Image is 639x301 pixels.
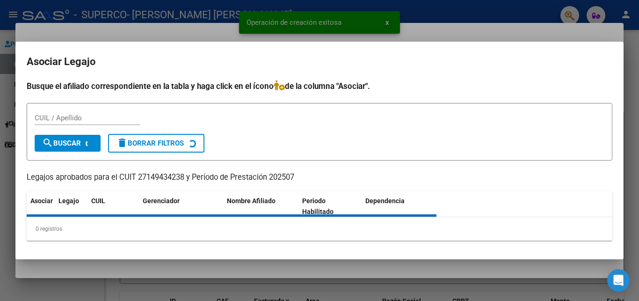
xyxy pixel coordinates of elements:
[42,139,81,147] span: Buscar
[87,191,139,222] datatable-header-cell: CUIL
[302,197,334,215] span: Periodo Habilitado
[42,137,53,148] mat-icon: search
[143,197,180,205] span: Gerenciador
[139,191,223,222] datatable-header-cell: Gerenciador
[27,217,612,241] div: 0 registros
[223,191,298,222] datatable-header-cell: Nombre Afiliado
[116,137,128,148] mat-icon: delete
[27,80,612,92] h4: Busque el afiliado correspondiente en la tabla y haga click en el ícono de la columna "Asociar".
[298,191,362,222] datatable-header-cell: Periodo Habilitado
[362,191,437,222] datatable-header-cell: Dependencia
[55,191,87,222] datatable-header-cell: Legajo
[365,197,405,205] span: Dependencia
[58,197,79,205] span: Legajo
[27,191,55,222] datatable-header-cell: Asociar
[30,197,53,205] span: Asociar
[27,172,612,184] p: Legajos aprobados para el CUIT 27149434238 y Período de Prestación 202507
[108,134,204,153] button: Borrar Filtros
[227,197,276,205] span: Nombre Afiliado
[116,139,184,147] span: Borrar Filtros
[607,269,630,292] div: Open Intercom Messenger
[35,135,101,152] button: Buscar
[91,197,105,205] span: CUIL
[27,53,612,71] h2: Asociar Legajo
